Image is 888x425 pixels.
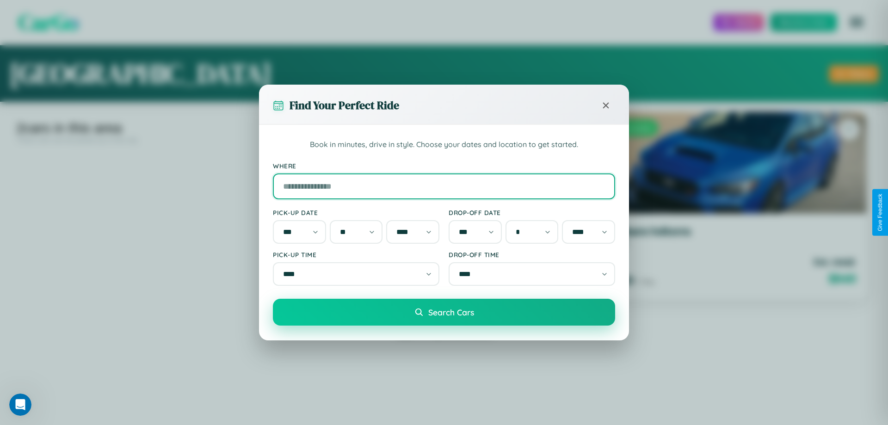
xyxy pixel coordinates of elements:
h3: Find Your Perfect Ride [290,98,399,113]
label: Pick-up Time [273,251,439,259]
label: Where [273,162,615,170]
button: Search Cars [273,299,615,326]
label: Pick-up Date [273,209,439,216]
span: Search Cars [428,307,474,317]
label: Drop-off Time [449,251,615,259]
p: Book in minutes, drive in style. Choose your dates and location to get started. [273,139,615,151]
label: Drop-off Date [449,209,615,216]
